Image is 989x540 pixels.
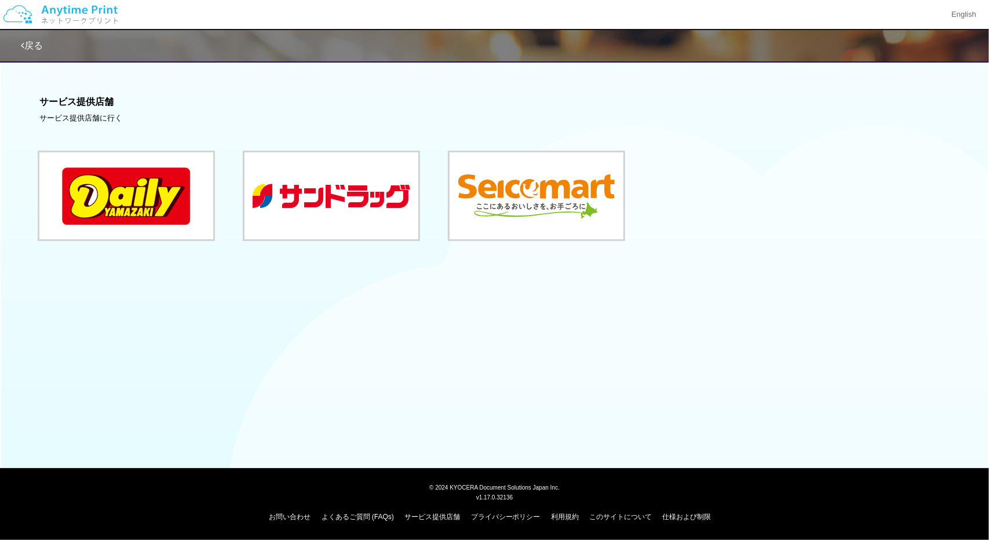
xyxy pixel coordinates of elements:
a: 仕様および制限 [663,513,711,521]
h3: サービス提供店舗 [39,97,949,107]
span: © 2024 KYOCERA Document Solutions Japan Inc. [429,483,560,491]
a: サービス提供店舗 [404,513,460,521]
span: v1.17.0.32136 [476,494,513,501]
a: お問い合わせ [269,513,311,521]
a: このサイトについて [589,513,652,521]
div: サービス提供店舗に行く [39,113,949,124]
a: 戻る [21,41,43,50]
a: よくあるご質問 (FAQs) [322,513,394,521]
a: 利用規約 [551,513,579,521]
a: プライバシーポリシー [471,513,541,521]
